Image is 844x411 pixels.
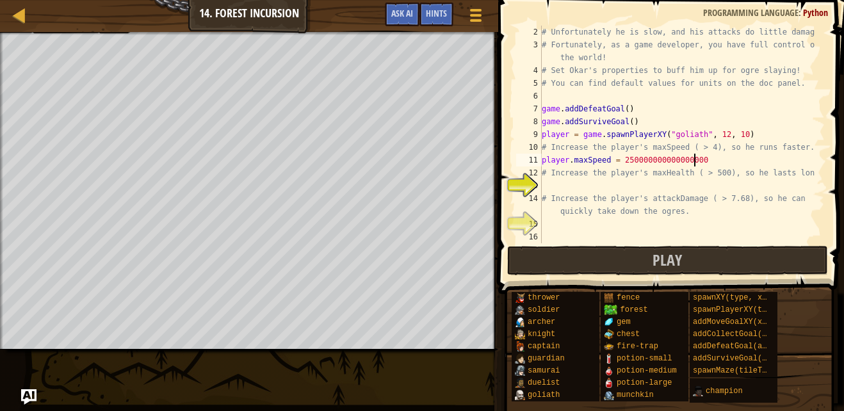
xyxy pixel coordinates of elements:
span: soldier [528,305,560,314]
div: 14 [516,192,542,218]
span: spawnMaze(tileType, seed) [693,366,808,375]
span: : [799,6,803,19]
div: 8 [516,115,542,128]
img: portrait.png [604,378,614,388]
span: gem [617,318,631,326]
span: munchkin [617,391,654,399]
span: potion-small [617,354,672,363]
div: 13 [516,179,542,192]
span: Hints [426,7,447,19]
img: portrait.png [515,305,525,315]
div: 4 [516,64,542,77]
span: chest [617,330,640,339]
span: guardian [528,354,565,363]
div: 15 [516,218,542,230]
img: portrait.png [604,390,614,400]
span: goliath [528,391,560,399]
div: 3 [516,38,542,64]
img: portrait.png [604,317,614,327]
button: Ask AI [385,3,419,26]
img: trees_1.png [604,305,617,315]
img: portrait.png [604,293,614,303]
img: portrait.png [515,390,525,400]
img: portrait.png [515,293,525,303]
img: portrait.png [604,353,614,364]
button: Ask AI [21,389,37,405]
span: archer [528,318,555,326]
div: 5 [516,77,542,90]
span: addMoveGoalXY(x, y) [693,318,781,326]
span: spawnXY(type, x, y) [693,293,781,302]
img: portrait.png [515,329,525,339]
span: captain [528,342,560,351]
span: potion-medium [617,366,677,375]
span: potion-large [617,378,672,387]
span: Play [653,250,682,270]
span: forest [620,305,647,314]
span: duelist [528,378,560,387]
div: 2 [516,26,542,38]
span: addDefeatGoal(amount) [693,342,790,351]
span: champion [706,387,743,396]
img: portrait.png [515,317,525,327]
div: 11 [516,154,542,166]
button: Show game menu [460,3,492,33]
span: samurai [528,366,560,375]
div: 10 [516,141,542,154]
img: portrait.png [604,366,614,376]
div: 6 [516,90,542,102]
span: thrower [528,293,560,302]
div: 12 [516,166,542,179]
span: fence [617,293,640,302]
span: knight [528,330,555,339]
img: portrait.png [515,341,525,351]
img: portrait.png [515,366,525,376]
img: portrait.png [604,329,614,339]
span: Ask AI [391,7,413,19]
span: addSurviveGoal(seconds) [693,354,799,363]
div: 7 [516,102,542,115]
span: Python [803,6,828,19]
span: addCollectGoal(amount) [693,330,794,339]
img: portrait.png [604,341,614,351]
img: portrait.png [693,386,703,396]
span: fire-trap [617,342,658,351]
span: Programming language [703,6,799,19]
span: spawnPlayerXY(type, x, y) [693,305,808,314]
img: portrait.png [515,378,525,388]
img: portrait.png [515,353,525,364]
div: 16 [516,230,542,243]
div: 9 [516,128,542,141]
button: Play [507,246,828,275]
